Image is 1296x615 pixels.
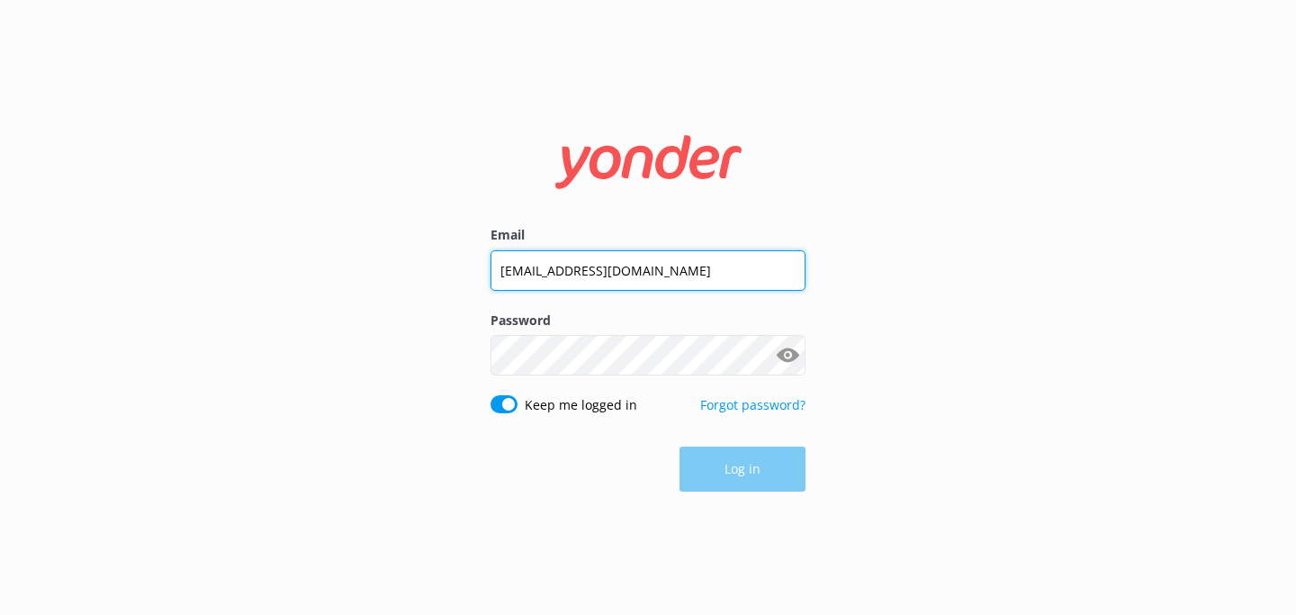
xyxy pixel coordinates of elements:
button: Show password [769,338,805,374]
a: Forgot password? [700,396,805,413]
label: Email [490,225,805,245]
label: Password [490,311,805,330]
label: Keep me logged in [525,395,637,415]
input: user@emailaddress.com [490,250,805,291]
